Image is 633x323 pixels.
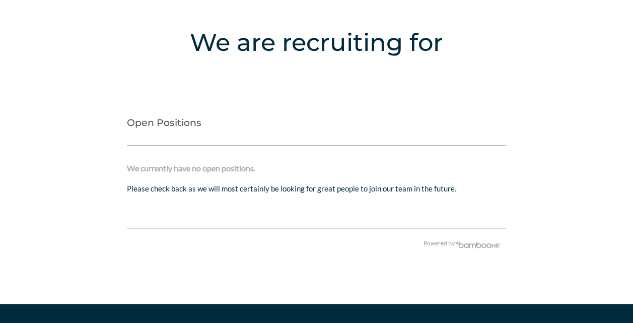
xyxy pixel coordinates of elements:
strong: We currently have no open positions. [127,163,255,173]
h4: We are recruiting for [45,25,588,60]
div: Powered by [127,233,502,253]
p: Please check back as we will most certainly be looking for great people to join our team in the f... [127,178,507,199]
img: BambooHR - HR software [454,240,502,248]
h2: Open Positions [127,105,507,146]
